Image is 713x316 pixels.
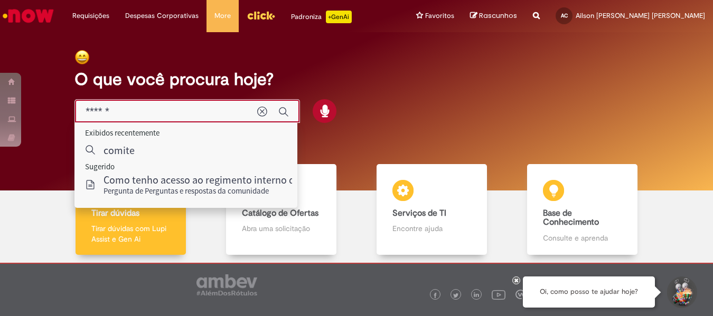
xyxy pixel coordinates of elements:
img: logo_footer_facebook.png [433,293,438,298]
img: logo_footer_linkedin.png [474,292,479,299]
button: Iniciar Conversa de Suporte [665,276,697,308]
span: Despesas Corporativas [125,11,199,21]
span: Favoritos [425,11,454,21]
span: AC [561,12,568,19]
span: Rascunhos [479,11,517,21]
b: Base de Conhecimento [543,208,599,228]
b: Catálogo de Ofertas [242,208,318,218]
img: ServiceNow [1,5,55,26]
span: Requisições [72,11,109,21]
p: Encontre ajuda [392,223,472,234]
p: Consulte e aprenda [543,233,622,243]
a: Rascunhos [470,11,517,21]
p: +GenAi [326,11,352,23]
span: Ailson [PERSON_NAME] [PERSON_NAME] [576,11,705,20]
img: happy-face.png [74,50,90,65]
img: click_logo_yellow_360x200.png [247,7,275,23]
div: Oi, como posso te ajudar hoje? [523,276,655,308]
a: Serviços de TI Encontre ajuda [356,164,507,255]
div: Padroniza [291,11,352,23]
p: Abra uma solicitação [242,223,321,234]
img: logo_footer_ambev_rotulo_gray.png [196,274,257,295]
img: logo_footer_twitter.png [453,293,458,298]
b: Serviços de TI [392,208,446,218]
img: logo_footer_youtube.png [492,288,505,301]
h2: O que você procura hoje? [74,70,638,89]
span: More [214,11,231,21]
a: Base de Conhecimento Consulte e aprenda [507,164,658,255]
a: Catálogo de Ofertas Abra uma solicitação [206,164,356,255]
p: Tirar dúvidas com Lupi Assist e Gen Ai [91,223,171,244]
a: Tirar dúvidas Tirar dúvidas com Lupi Assist e Gen Ai [55,164,206,255]
img: logo_footer_workplace.png [515,290,525,299]
b: Tirar dúvidas [91,208,139,218]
